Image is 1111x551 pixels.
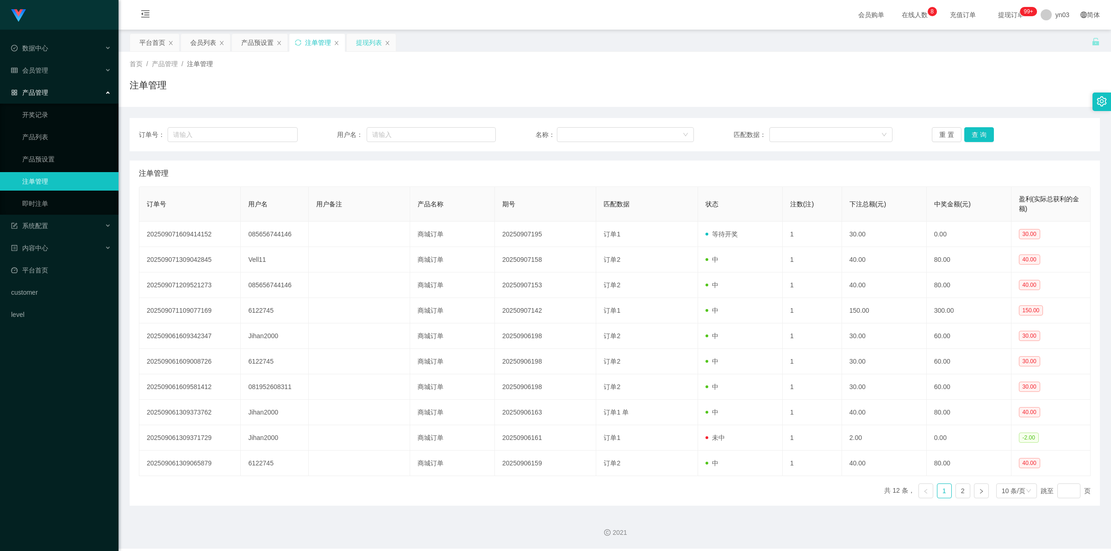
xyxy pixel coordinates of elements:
td: 1 [783,349,842,374]
td: 0.00 [927,425,1011,451]
div: 注单管理 [305,34,331,51]
span: 注单管理 [187,60,213,68]
i: 图标: right [979,489,984,494]
a: 产品列表 [22,128,111,146]
td: 202509071109077169 [139,298,241,323]
td: 商城订单 [410,374,495,400]
i: 图标: menu-fold [130,0,161,30]
span: 产品管理 [11,89,48,96]
i: 图标: global [1080,12,1087,18]
td: 6122745 [241,451,308,476]
span: 盈利(实际总获利的金额) [1019,195,1080,212]
td: 085656744146 [241,222,308,247]
a: 注单管理 [22,172,111,191]
i: 图标: close [276,40,282,46]
td: 商城订单 [410,298,495,323]
span: 充值订单 [945,12,980,18]
span: 用户名： [337,130,367,140]
span: 150.00 [1019,305,1043,316]
i: 图标: table [11,67,18,74]
span: 订单2 [604,332,620,340]
li: 上一页 [918,483,933,498]
td: 40.00 [842,451,927,476]
span: 数据中心 [11,44,48,52]
td: 30.00 [842,222,927,247]
div: 2021 [126,528,1104,538]
input: 请输入 [367,127,496,142]
span: 订单2 [604,383,620,390]
input: 请输入 [168,127,298,142]
li: 1 [937,483,952,498]
div: 平台首页 [139,34,165,51]
td: 202509071209521273 [139,272,241,298]
span: 中 [705,358,718,365]
td: 6122745 [241,298,308,323]
li: 2 [955,483,970,498]
span: 订单1 [604,230,620,238]
td: 20250907195 [495,222,596,247]
span: 订单号： [139,130,168,140]
td: 30.00 [842,323,927,349]
td: 20250907158 [495,247,596,272]
span: 未中 [705,434,725,441]
td: 150.00 [842,298,927,323]
td: 6122745 [241,349,308,374]
td: Vell11 [241,247,308,272]
span: 等待开奖 [705,230,738,238]
td: Jihan2000 [241,323,308,349]
td: 商城订单 [410,425,495,451]
td: 081952608311 [241,374,308,400]
td: 商城订单 [410,323,495,349]
td: 202509061609008726 [139,349,241,374]
span: 用户备注 [316,200,342,208]
td: 60.00 [927,349,1011,374]
span: 订单1 [604,434,620,441]
span: 会员管理 [11,67,48,74]
span: 状态 [705,200,718,208]
span: 中奖金额(元) [934,200,971,208]
a: customer [11,283,111,302]
td: 202509061309373762 [139,400,241,425]
td: 202509061309371729 [139,425,241,451]
a: 即时注单 [22,194,111,213]
td: 202509071609414152 [139,222,241,247]
sup: 271 [1020,7,1036,16]
td: 40.00 [842,272,927,298]
span: 中 [705,256,718,263]
span: 期号 [502,200,515,208]
td: 30.00 [842,349,927,374]
li: 共 12 条， [884,483,914,498]
div: 跳至 页 [1041,483,1091,498]
span: 匹配数据 [604,200,630,208]
td: 60.00 [927,323,1011,349]
a: 开奖记录 [22,105,111,124]
td: 1 [783,451,842,476]
span: 30.00 [1019,229,1040,239]
i: 图标: left [923,489,929,494]
td: 商城订单 [410,222,495,247]
span: 中 [705,459,718,467]
i: 图标: down [1026,488,1031,495]
span: 注数(注) [790,200,814,208]
span: 内容中心 [11,244,48,252]
td: 1 [783,425,842,451]
i: 图标: unlock [1092,37,1100,46]
a: 1 [937,484,951,498]
span: -2.00 [1019,433,1039,443]
a: 产品预设置 [22,150,111,168]
td: 商城订单 [410,451,495,476]
div: 提现列表 [356,34,382,51]
span: 40.00 [1019,280,1040,290]
span: 名称： [536,130,557,140]
td: 300.00 [927,298,1011,323]
td: 202509061609581412 [139,374,241,400]
i: 图标: appstore-o [11,89,18,96]
span: 注单管理 [139,168,169,179]
span: 订单2 [604,281,620,289]
span: 中 [705,383,718,390]
td: 20250906198 [495,349,596,374]
span: 订单号 [147,200,166,208]
td: 20250906163 [495,400,596,425]
span: 匹配数据： [734,130,769,140]
td: 商城订单 [410,247,495,272]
